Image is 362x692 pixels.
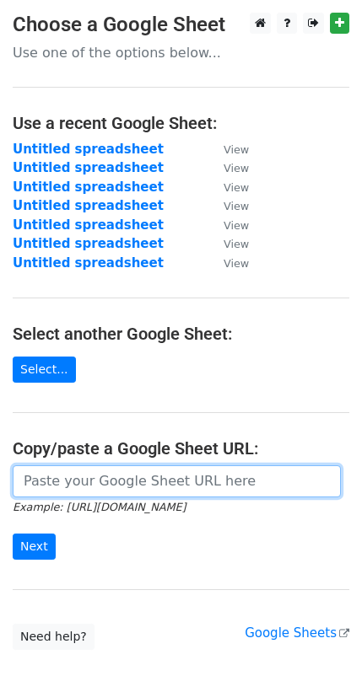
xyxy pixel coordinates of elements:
[13,198,164,213] a: Untitled spreadsheet
[207,180,249,195] a: View
[224,162,249,174] small: View
[207,255,249,271] a: View
[13,624,95,650] a: Need help?
[13,255,164,271] a: Untitled spreadsheet
[224,257,249,270] small: View
[13,438,349,459] h4: Copy/paste a Google Sheet URL:
[13,44,349,62] p: Use one of the options below...
[224,200,249,212] small: View
[13,501,186,513] small: Example: [URL][DOMAIN_NAME]
[207,160,249,175] a: View
[245,625,349,641] a: Google Sheets
[224,143,249,156] small: View
[13,217,164,233] a: Untitled spreadsheet
[13,142,164,157] a: Untitled spreadsheet
[13,357,76,383] a: Select...
[13,465,341,497] input: Paste your Google Sheet URL here
[207,236,249,251] a: View
[13,160,164,175] a: Untitled spreadsheet
[224,181,249,194] small: View
[224,238,249,250] small: View
[207,142,249,157] a: View
[13,13,349,37] h3: Choose a Google Sheet
[13,324,349,344] h4: Select another Google Sheet:
[13,534,56,560] input: Next
[224,219,249,232] small: View
[207,198,249,213] a: View
[13,236,164,251] a: Untitled spreadsheet
[278,611,362,692] iframe: Chat Widget
[13,180,164,195] a: Untitled spreadsheet
[207,217,249,233] a: View
[13,113,349,133] h4: Use a recent Google Sheet:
